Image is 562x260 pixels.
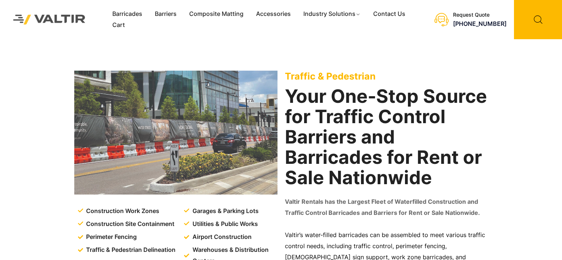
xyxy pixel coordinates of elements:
[191,206,259,217] span: Garages & Parking Lots
[149,9,183,20] a: Barriers
[106,9,149,20] a: Barricades
[84,232,137,243] span: Perimeter Fencing
[285,196,488,219] p: Valtir Rentals has the Largest Fleet of Waterfilled Construction and Traffic Control Barricades a...
[84,244,176,256] span: Traffic & Pedestrian Delineation
[250,9,297,20] a: Accessories
[191,232,252,243] span: Airport Construction
[191,219,258,230] span: Utilities & Public Works
[84,206,159,217] span: Construction Work Zones
[106,20,131,31] a: Cart
[84,219,174,230] span: Construction Site Containment
[285,86,488,188] h2: Your One-Stop Source for Traffic Control Barriers and Barricades for Rent or Sale Nationwide
[453,20,507,27] a: [PHONE_NUMBER]
[297,9,367,20] a: Industry Solutions
[453,12,507,18] div: Request Quote
[285,71,488,82] p: Traffic & Pedestrian
[183,9,250,20] a: Composite Matting
[6,7,93,32] img: Valtir Rentals
[367,9,412,20] a: Contact Us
